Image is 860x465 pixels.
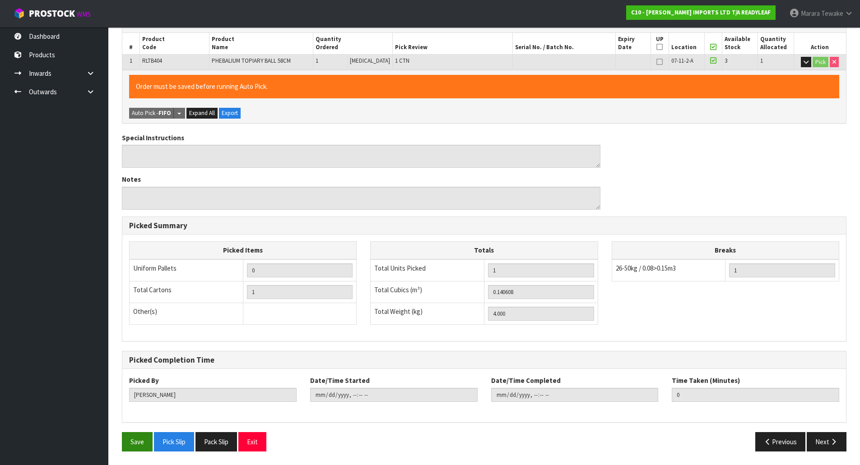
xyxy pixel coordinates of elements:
[77,10,91,18] small: WMS
[238,432,266,451] button: Exit
[755,432,806,451] button: Previous
[794,33,846,54] th: Action
[129,19,478,28] h3: Picks
[130,281,243,303] td: Total Cartons
[671,57,693,64] span: 07-11-2-A
[722,33,758,54] th: Available Stock
[512,33,615,54] th: Serial No. / Batch No.
[122,133,184,143] label: Special Instructions
[212,57,291,64] span: PHEBALIUM TOPIARY BALL 58CM
[371,259,484,281] td: Total Units Picked
[154,432,194,451] button: Pick Slip
[672,376,740,385] label: Time Taken (Minutes)
[371,281,484,303] td: Total Cubics (m³)
[247,285,353,299] input: OUTERS TOTAL = CTN
[122,432,153,451] button: Save
[129,376,159,385] label: Picked By
[158,109,171,117] strong: FIFO
[813,57,828,68] button: Pick
[395,57,409,64] span: 1 CTN
[14,8,25,19] img: cube-alt.png
[651,33,669,54] th: UP
[122,33,140,54] th: #
[612,242,839,259] th: Breaks
[189,109,215,117] span: Expand All
[626,5,776,20] a: C10 - [PERSON_NAME] IMPORTS LTD T/A READYLEAF
[129,356,839,364] h3: Picked Completion Time
[616,264,676,272] span: 26-50kg / 0.08>0.15m3
[247,263,353,277] input: UNIFORM P LINES
[807,432,846,451] button: Next
[122,175,141,184] label: Notes
[801,9,820,18] span: Marara
[29,8,75,19] span: ProStock
[631,9,771,16] strong: C10 - [PERSON_NAME] IMPORTS LTD T/A READYLEAF
[195,432,237,451] button: Pack Slip
[491,376,561,385] label: Date/Time Completed
[760,57,763,64] span: 1
[313,33,392,54] th: Quantity Ordered
[615,33,651,54] th: Expiry Date
[209,33,313,54] th: Product Name
[130,242,357,259] th: Picked Items
[371,303,484,324] td: Total Weight (kg)
[129,108,174,119] button: Auto Pick -FIFO
[371,242,598,259] th: Totals
[129,221,839,230] h3: Picked Summary
[130,259,243,281] td: Uniform Pallets
[392,33,512,54] th: Pick Review
[140,33,209,54] th: Product Code
[310,376,370,385] label: Date/Time Started
[758,33,794,54] th: Quantity Allocated
[219,108,241,119] button: Export
[129,388,297,402] input: Picked By
[821,9,843,18] span: Tewake
[186,108,218,119] button: Expand All
[672,388,839,402] input: Time Taken
[130,57,132,64] span: 1
[725,57,727,64] span: 3
[669,33,704,54] th: Location
[130,303,243,324] td: Other(s)
[142,57,162,64] span: RLTB404
[316,57,318,64] span: 1
[350,57,390,64] span: [MEDICAL_DATA]
[129,75,839,98] div: Order must be saved before running Auto Pick.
